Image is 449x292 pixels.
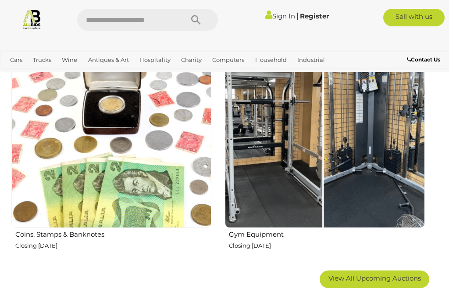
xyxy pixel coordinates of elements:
a: View All Upcoming Auctions [320,270,429,288]
a: Computers [209,53,248,67]
a: Sports [71,67,96,82]
a: Register [300,12,329,20]
a: Sell with us [383,9,445,26]
a: Gym Equipment Closing [DATE] [224,27,425,264]
button: Search [174,9,218,31]
a: Jewellery [7,67,41,82]
span: View All Upcoming Auctions [328,274,421,282]
a: [GEOGRAPHIC_DATA] [100,67,170,82]
p: Closing [DATE] [229,241,425,251]
a: Industrial [294,53,328,67]
b: Contact Us [407,56,440,63]
a: Household [252,53,290,67]
a: Office [44,67,68,82]
h2: Gym Equipment [229,229,425,238]
a: Contact Us [407,55,442,65]
img: Allbids.com.au [21,9,42,29]
a: Antiques & Art [85,53,132,67]
p: Closing [DATE] [15,241,211,251]
a: Wine [58,53,81,67]
h2: Coins, Stamps & Banknotes [15,229,211,238]
a: Cars [7,53,26,67]
a: Sign In [265,12,295,20]
a: Charity [178,53,205,67]
span: | [296,11,299,21]
a: Coins, Stamps & Banknotes Closing [DATE] [11,27,211,264]
img: Coins, Stamps & Banknotes [11,28,211,228]
a: Trucks [29,53,55,67]
a: Hospitality [136,53,174,67]
img: Gym Equipment [225,28,425,228]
